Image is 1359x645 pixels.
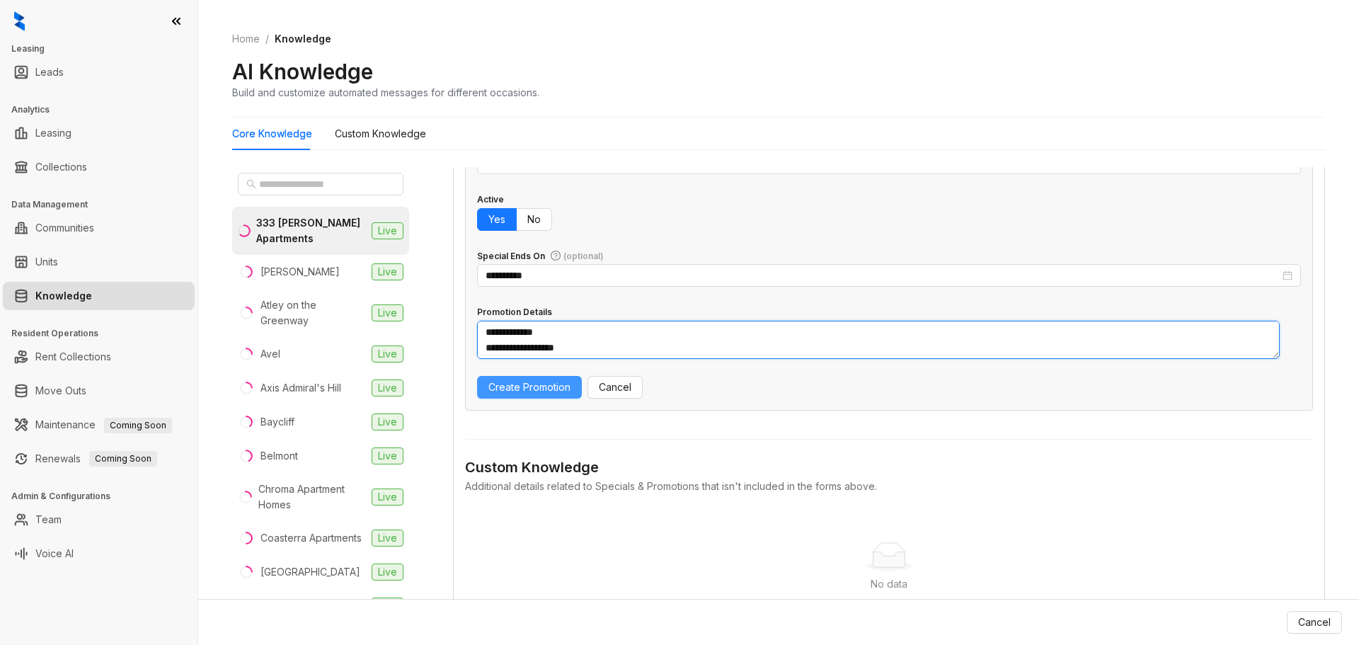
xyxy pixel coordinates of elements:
div: Custom Knowledge [335,126,426,142]
span: Coming Soon [104,418,172,433]
a: Leasing [35,119,71,147]
h3: Analytics [11,103,197,116]
a: Team [35,506,62,534]
div: Promotion Details [477,306,552,319]
a: Voice AI [35,540,74,568]
span: question-circle [551,251,561,261]
div: No data [482,576,1296,592]
span: (optional) [563,251,604,261]
span: Live [372,564,403,581]
h3: Leasing [11,42,197,55]
span: Live [372,346,403,363]
div: Atley on the Greenway [260,297,366,329]
li: Voice AI [3,540,195,568]
h2: AI Knowledge [232,58,373,85]
a: Home [229,31,263,47]
span: Live [372,447,403,464]
div: Baycliff [260,414,294,430]
div: Avel [260,346,280,362]
li: Leasing [3,119,195,147]
a: Rent Collections [35,343,111,371]
h3: Data Management [11,198,197,211]
div: [GEOGRAPHIC_DATA] [260,598,360,614]
span: Knowledge [275,33,331,45]
li: Team [3,506,195,534]
h3: Admin & Configurations [11,490,197,503]
span: Cancel [599,379,631,395]
div: Coasterra Apartments [260,530,362,546]
li: Renewals [3,445,195,473]
a: Collections [35,153,87,181]
a: Communities [35,214,94,242]
li: Rent Collections [3,343,195,371]
div: Build and customize automated messages for different occasions. [232,85,539,100]
span: Live [372,304,403,321]
span: Live [372,598,403,615]
a: Move Outs [35,377,86,405]
a: RenewalsComing Soon [35,445,157,473]
span: Live [372,263,403,280]
span: Live [372,379,403,396]
h3: Resident Operations [11,327,197,340]
div: [PERSON_NAME] [260,264,340,280]
div: Active [477,193,504,207]
span: Live [372,413,403,430]
li: Move Outs [3,377,195,405]
a: Leads [35,58,64,86]
div: Special Ends On [477,250,604,263]
div: Core Knowledge [232,126,312,142]
div: Axis Admiral's Hill [260,380,341,396]
a: Units [35,248,58,276]
span: Live [372,530,403,547]
span: search [246,179,256,189]
span: Create Promotion [488,379,570,395]
li: Units [3,248,195,276]
li: Communities [3,214,195,242]
button: Cancel [587,376,643,399]
li: Knowledge [3,282,195,310]
li: / [265,31,269,47]
div: Additional details related to Specials & Promotions that isn't included in the forms above. [465,479,1313,494]
li: Leads [3,58,195,86]
div: Custom Knowledge [465,457,1313,479]
div: Belmont [260,448,298,464]
a: Knowledge [35,282,92,310]
div: Chroma Apartment Homes [258,481,366,513]
div: [GEOGRAPHIC_DATA] [260,564,360,580]
div: 333 [PERSON_NAME] Apartments [256,215,366,246]
button: Create Promotion [477,376,582,399]
li: Maintenance [3,411,195,439]
span: Live [372,222,403,239]
span: Coming Soon [89,451,157,467]
span: Yes [488,213,505,225]
img: logo [14,11,25,31]
span: Live [372,489,403,506]
li: Collections [3,153,195,181]
span: No [527,213,541,225]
